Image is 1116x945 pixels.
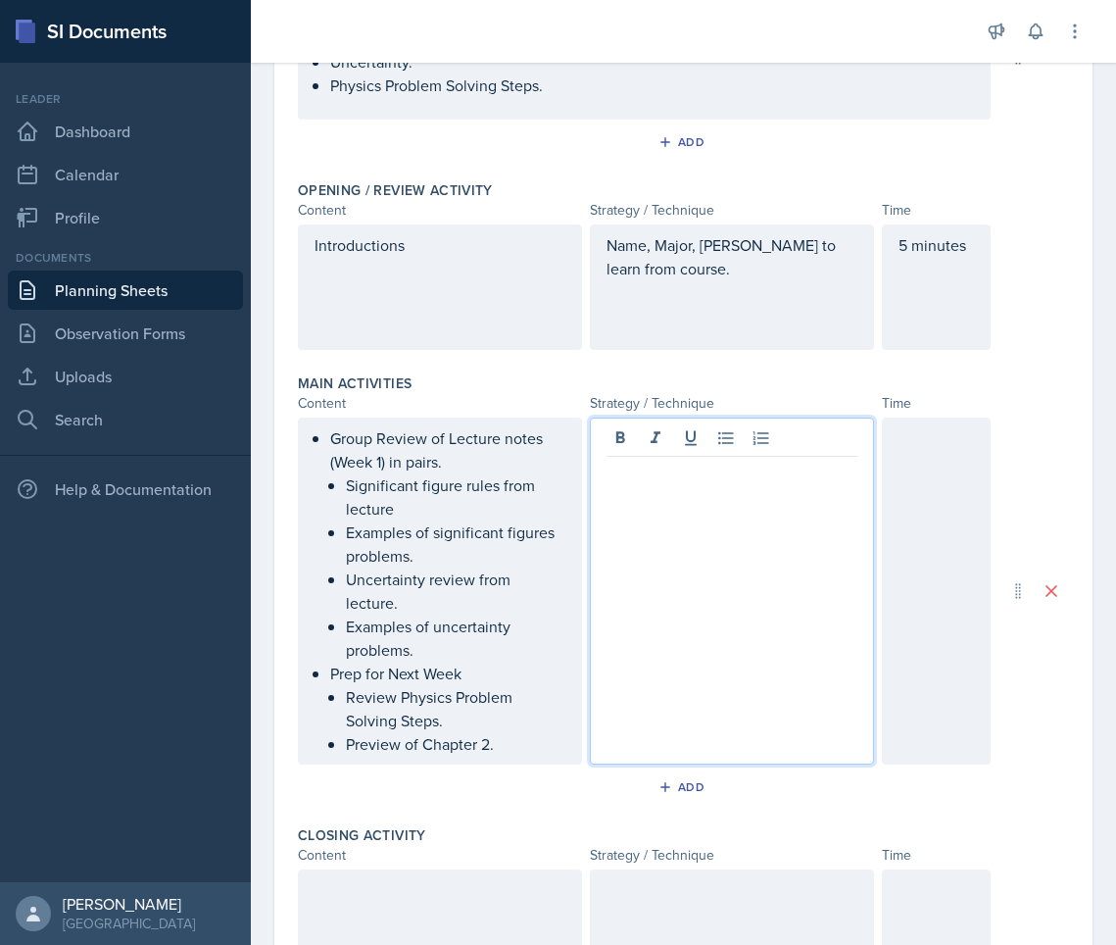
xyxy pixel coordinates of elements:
div: Help & Documentation [8,470,243,509]
div: Strategy / Technique [590,845,874,866]
label: Main Activities [298,373,412,393]
div: Content [298,200,582,221]
p: Examples of uncertainty problems. [346,615,565,662]
div: [GEOGRAPHIC_DATA] [63,914,195,933]
p: Prep for Next Week [330,662,565,685]
a: Uploads [8,357,243,396]
div: Time [882,200,991,221]
a: Profile [8,198,243,237]
a: Calendar [8,155,243,194]
a: Observation Forms [8,314,243,353]
div: Content [298,845,582,866]
div: Add [662,779,704,795]
div: Strategy / Technique [590,200,874,221]
label: Opening / Review Activity [298,180,493,200]
p: Examples of significant figures problems. [346,521,565,568]
label: Closing Activity [298,825,426,845]
div: Leader [8,90,243,108]
p: Uncertainty review from lecture. [346,568,565,615]
p: Review Physics Problem Solving Steps. [346,685,565,732]
div: Documents [8,249,243,267]
a: Planning Sheets [8,271,243,310]
p: Significant figure rules from lecture [346,473,565,521]
button: Add [652,772,715,802]
p: 5 minutes [898,233,974,257]
p: Physics Problem Solving Steps. [330,74,974,97]
p: Group Review of Lecture notes (Week 1) in pairs. [330,426,565,473]
p: Name, Major, [PERSON_NAME] to learn from course. [607,233,857,280]
a: Search [8,400,243,439]
p: Introductions [315,233,565,257]
button: Add [652,127,715,157]
p: Preview of Chapter 2. [346,732,565,756]
div: Content [298,393,582,414]
div: Strategy / Technique [590,393,874,414]
div: Time [882,393,991,414]
a: Dashboard [8,112,243,151]
div: [PERSON_NAME] [63,894,195,914]
div: Add [662,134,704,150]
div: Time [882,845,991,866]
